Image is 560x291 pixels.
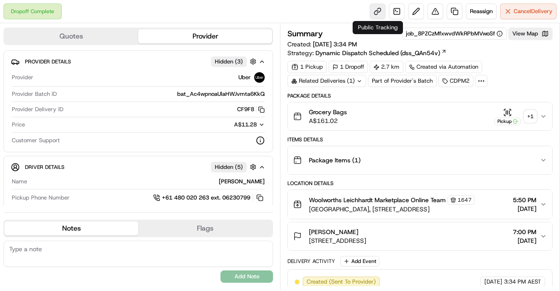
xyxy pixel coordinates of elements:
div: Strategy: [287,49,447,57]
button: Reassign [466,4,497,19]
span: +61 480 020 263 ext. 06230799 [162,194,250,202]
div: 1 Pickup [287,61,327,73]
div: Items Details [287,136,553,143]
button: CancelDelivery [500,4,556,19]
div: [PERSON_NAME] [31,178,265,186]
span: [STREET_ADDRESS] [309,236,366,245]
span: Created (Sent To Provider) [307,278,376,286]
span: [GEOGRAPHIC_DATA], [STREET_ADDRESS] [309,205,475,214]
div: Package Details [287,92,553,99]
button: Provider DetailsHidden (3) [11,54,266,69]
a: +61 480 020 263 ext. 06230799 [153,193,265,203]
button: A$11.28 [188,121,265,129]
a: Dynamic Dispatch Scheduled (dss_QAn54v) [315,49,447,57]
span: A$161.02 [309,116,347,125]
span: 1647 [458,196,472,203]
span: Uber [238,74,251,81]
button: Provider [138,29,272,43]
span: A$11.28 [234,121,257,128]
button: Hidden (5) [211,161,259,172]
h3: Summary [287,30,323,38]
span: [DATE] 3:34 PM [313,40,357,48]
button: Add Event [340,256,379,266]
span: [PERSON_NAME] [309,228,358,236]
button: Notes [4,221,138,235]
span: Woolworths Leichhardt Marketplace Online Team [309,196,446,204]
span: Customer Support [12,137,60,144]
span: 5:50 PM [513,196,536,204]
div: Location Details [287,180,553,187]
span: Driver Details [25,164,64,171]
span: [DATE] [513,204,536,213]
span: Hidden ( 5 ) [215,163,243,171]
button: [PERSON_NAME][STREET_ADDRESS]7:00 PM[DATE] [288,222,552,250]
span: Package Items ( 1 ) [309,156,360,165]
span: Provider [12,74,33,81]
span: 7:00 PM [513,228,536,236]
div: CDPM2 [438,75,473,87]
button: job_8PZCzMfxwvdWkRPbMVwoSf [406,30,503,38]
span: bat_Ac4wpnoaUlaHWJvmta6KkQ [177,90,265,98]
span: [DATE] [484,278,502,286]
div: Delivery Activity [287,258,335,265]
span: Reassign [470,7,493,15]
span: 3:34 PM AEST [504,278,541,286]
span: Provider Batch ID [12,90,57,98]
span: Provider Details [25,58,71,65]
a: Created via Automation [405,61,482,73]
button: Pickup+1 [494,108,536,125]
button: Hidden (3) [211,56,259,67]
div: Pickup [494,118,521,125]
span: Dynamic Dispatch Scheduled (dss_QAn54v) [315,49,440,57]
span: Hidden ( 3 ) [215,58,243,66]
div: 2.7 km [370,61,403,73]
span: [DATE] [513,236,536,245]
button: Grocery BagsA$161.02Pickup+1 [288,102,552,130]
button: Quotes [4,29,138,43]
button: Flags [138,221,272,235]
button: View Map [508,28,553,40]
button: Package Items (1) [288,146,552,174]
div: 1 Dropoff [329,61,368,73]
button: CF9F8 [237,105,265,113]
span: Name [12,178,27,186]
button: Woolworths Leichhardt Marketplace Online Team1647[GEOGRAPHIC_DATA], [STREET_ADDRESS]5:50 PM[DATE] [288,190,552,219]
span: Pickup Phone Number [12,194,70,202]
span: Cancel Delivery [514,7,553,15]
div: + 1 [524,110,536,123]
span: Created: [287,40,357,49]
span: Price [12,121,25,129]
img: uber-new-logo.jpeg [254,72,265,83]
span: Provider Delivery ID [12,105,63,113]
button: Pickup [494,108,521,125]
div: Public Tracking [353,21,403,34]
button: Driver DetailsHidden (5) [11,160,266,174]
span: Grocery Bags [309,108,347,116]
div: Related Deliveries (1) [287,75,366,87]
